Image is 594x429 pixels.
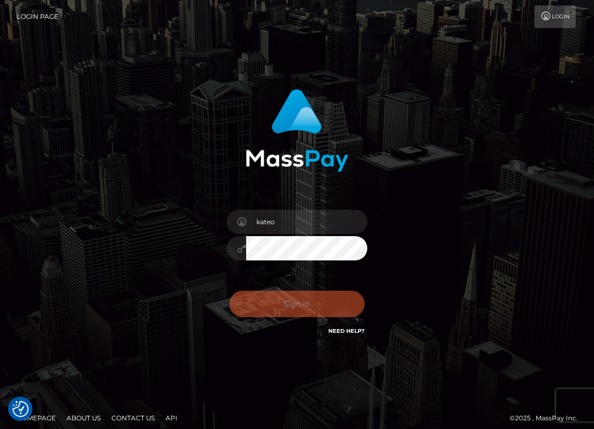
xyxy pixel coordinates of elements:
[107,410,159,426] a: Contact Us
[17,5,58,28] a: Login Page
[246,89,348,172] img: MassPay Login
[510,412,586,424] div: © 2025 , MassPay Inc.
[12,401,29,417] img: Revisit consent button
[534,5,576,28] a: Login
[12,401,29,417] button: Consent Preferences
[161,410,182,426] a: API
[328,327,365,334] a: Need Help?
[62,410,105,426] a: About Us
[246,210,367,234] input: Username...
[12,410,60,426] a: Homepage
